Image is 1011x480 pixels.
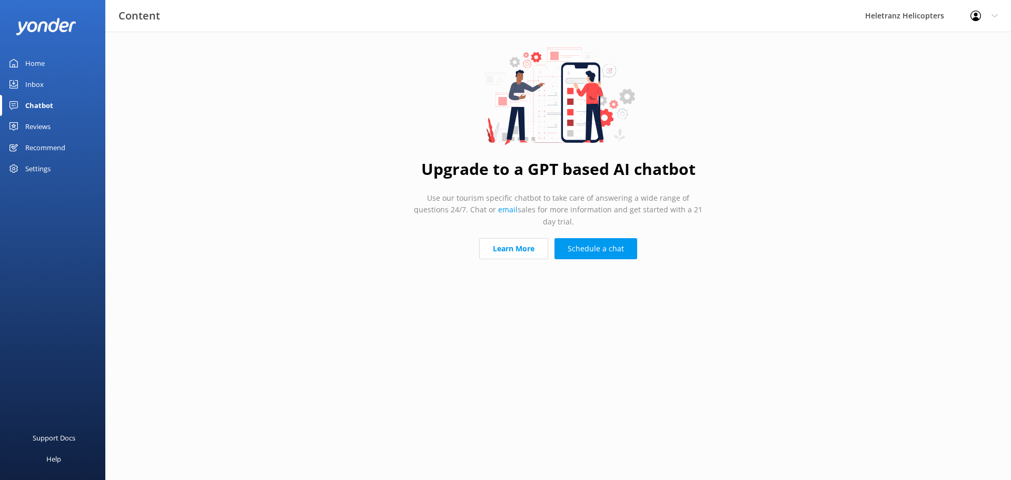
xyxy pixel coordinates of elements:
div: Help [46,448,61,469]
div: Home [25,53,45,74]
div: Inbox [25,74,44,95]
h3: Content [118,7,160,24]
h1: Upgrade to a GPT based AI chatbot [421,156,696,182]
div: Chatbot [25,95,53,116]
a: Schedule a chat [554,238,637,259]
a: Learn More [479,238,548,259]
div: Support Docs [33,427,75,448]
div: Reviews [25,116,51,137]
img: yonder-white-logo.png [16,18,76,35]
div: Settings [25,158,51,179]
p: Use our tourism specific chatbot to take care of answering a wide range of questions 24/7. Chat o... [413,192,703,228]
a: email [498,204,518,214]
div: Recommend [25,137,65,158]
